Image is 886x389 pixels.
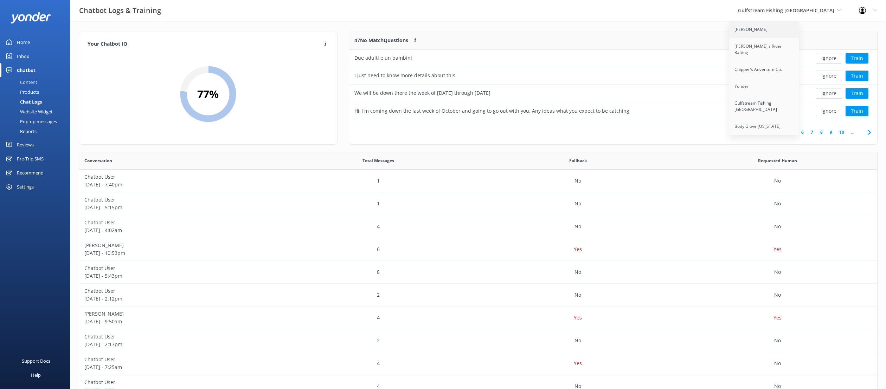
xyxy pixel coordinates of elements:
p: Chatbot User [84,264,274,272]
button: Train [846,88,868,99]
a: Reports [4,126,70,136]
span: Conversation [84,157,112,164]
a: Gulfstream Fishing [GEOGRAPHIC_DATA] [729,95,800,118]
button: Train [846,53,868,64]
div: grid [349,50,877,120]
h3: Chatbot Logs & Training [79,5,161,16]
p: Chatbot User [84,196,274,204]
div: Recommend [17,166,44,180]
a: Products [4,87,70,97]
a: Chat Logs [4,97,70,107]
span: Gulfstream Fishing [GEOGRAPHIC_DATA] [738,7,834,14]
div: Support Docs [22,354,50,368]
p: No [774,223,781,230]
p: 4 [377,314,380,322]
button: Train [846,71,868,81]
p: No [774,337,781,344]
span: Total Messages [362,157,394,164]
div: Due adulti e un bambini [354,54,412,62]
div: row [79,170,877,192]
button: Train [846,106,868,116]
p: Chatbot User [84,287,274,295]
div: Reviews [17,138,34,152]
h2: 77 % [197,86,219,103]
p: No [574,200,581,207]
div: Reports [4,126,37,136]
div: row [349,67,877,85]
p: Yes [773,314,782,322]
div: Chat Logs [4,97,42,107]
div: Settings [17,180,34,194]
div: Pre-Trip SMS [17,152,44,166]
div: row [79,306,877,329]
button: Ignore [816,88,842,99]
span: ... [848,129,858,136]
p: 4 [377,223,380,230]
p: No [774,360,781,367]
div: row [79,261,877,284]
button: Ignore [816,53,842,64]
div: row [79,238,877,261]
p: Chatbot User [84,219,274,226]
p: No [774,200,781,207]
p: [DATE] - 5:43pm [84,272,274,280]
span: Requested Human [758,157,797,164]
p: 47 No Match Questions [354,37,408,44]
span: Fallback [569,157,587,164]
a: Chipper's Adventure Co. [729,61,800,78]
p: 1 [377,200,380,207]
div: row [79,329,877,352]
p: Yes [574,360,582,367]
p: No [774,268,781,276]
p: 8 [377,268,380,276]
div: row [79,192,877,215]
p: [PERSON_NAME] [84,242,274,249]
p: [DATE] - 9:50am [84,318,274,325]
p: No [774,291,781,299]
div: Products [4,87,39,97]
a: [PERSON_NAME]'s River Rafting [729,38,800,61]
p: [DATE] - 4:02am [84,226,274,234]
div: I just need to know more details about this. [354,72,457,79]
a: 7 [807,129,817,136]
div: Content [4,77,37,87]
p: No [574,177,581,185]
p: Chatbot User [84,333,274,341]
div: row [79,352,877,375]
p: 4 [377,360,380,367]
p: 2 [377,337,380,344]
p: [DATE] - 7:40pm [84,181,274,189]
p: 2 [377,291,380,299]
a: 10 [836,129,848,136]
p: [DATE] - 2:12pm [84,295,274,303]
a: Yonder [729,78,800,95]
div: Home [17,35,30,49]
p: [DATE] - 2:17pm [84,341,274,348]
p: No [574,291,581,299]
div: Inbox [17,49,29,63]
p: 1 [377,177,380,185]
p: Yes [574,314,582,322]
div: Hi, I’m coming down the last week of October and going to go out with you. Any ideas what you exp... [354,107,629,115]
div: Chatbot [17,63,36,77]
button: Ignore [816,71,842,81]
a: 8 [817,129,826,136]
h4: Your Chatbot IQ [88,40,322,48]
p: Chatbot User [84,378,274,386]
p: No [774,177,781,185]
div: We will be down there the week of [DATE] through [DATE] [354,89,490,97]
p: No [574,268,581,276]
a: Content [4,77,70,87]
p: [DATE] - 7:25am [84,363,274,371]
a: Body Glove [US_STATE] [729,118,800,135]
img: yonder-white-logo.png [11,12,51,24]
a: 9 [826,129,836,136]
p: [PERSON_NAME] [84,310,274,318]
div: row [349,50,877,67]
a: [PERSON_NAME] [729,21,800,38]
p: 6 [377,245,380,253]
a: Website Widget [4,107,70,117]
p: Yes [773,245,782,253]
p: Yes [574,245,582,253]
div: Pop-up messages [4,117,57,126]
